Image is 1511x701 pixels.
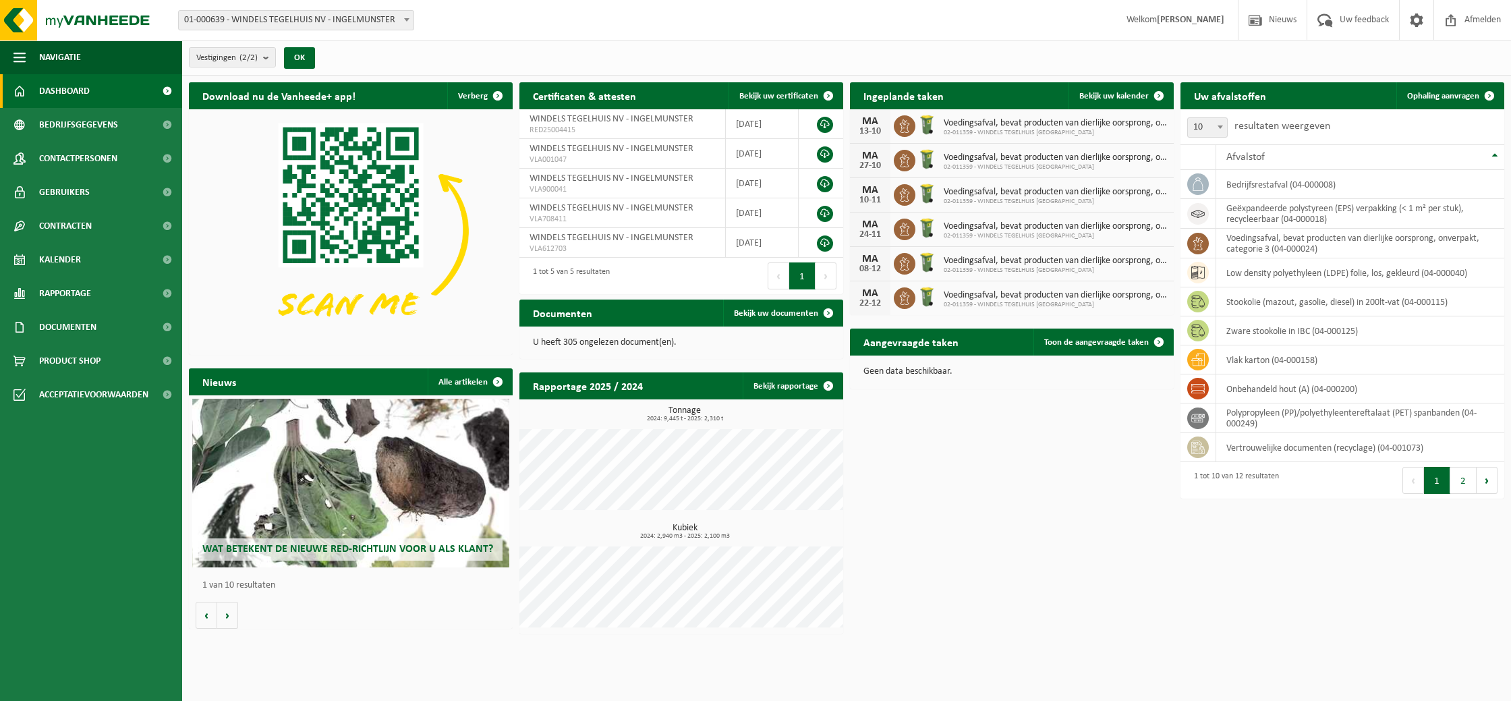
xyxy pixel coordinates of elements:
[915,217,938,240] img: WB-0140-HPE-GN-50
[1044,338,1149,347] span: Toon de aangevraagde taken
[519,82,650,109] h2: Certificaten & attesten
[1226,152,1265,163] span: Afvalstof
[39,175,90,209] span: Gebruikers
[428,368,511,395] a: Alle artikelen
[526,406,843,422] h3: Tonnage
[915,285,938,308] img: WB-0140-HPE-GN-50
[944,290,1167,301] span: Voedingsafval, bevat producten van dierlijke oorsprong, onverpakt, categorie 3
[863,367,1160,376] p: Geen data beschikbaar.
[202,544,493,555] span: Wat betekent de nieuwe RED-richtlijn voor u als klant?
[39,40,81,74] span: Navigatie
[944,232,1167,240] span: 02-011359 - WINDELS TEGELHUIS [GEOGRAPHIC_DATA]
[530,125,715,136] span: RED25004415
[944,118,1167,129] span: Voedingsafval, bevat producten van dierlijke oorsprong, onverpakt, categorie 3
[1157,15,1224,25] strong: [PERSON_NAME]
[1477,467,1498,494] button: Next
[743,372,842,399] a: Bekijk rapportage
[944,198,1167,206] span: 02-011359 - WINDELS TEGELHUIS [GEOGRAPHIC_DATA]
[857,230,884,240] div: 24-11
[1234,121,1330,132] label: resultaten weergeven
[734,309,818,318] span: Bekijk uw documenten
[196,48,258,68] span: Vestigingen
[530,233,693,243] span: WINDELS TEGELHUIS NV - INGELMUNSTER
[196,602,217,629] button: Vorige
[1216,170,1504,199] td: bedrijfsrestafval (04-000008)
[1068,82,1172,109] a: Bekijk uw kalender
[519,300,606,326] h2: Documenten
[857,254,884,264] div: MA
[217,602,238,629] button: Volgende
[189,109,513,352] img: Download de VHEPlus App
[944,301,1167,309] span: 02-011359 - WINDELS TEGELHUIS [GEOGRAPHIC_DATA]
[39,142,117,175] span: Contactpersonen
[857,288,884,299] div: MA
[1402,467,1424,494] button: Previous
[447,82,511,109] button: Verberg
[1396,82,1503,109] a: Ophaling aanvragen
[533,338,830,347] p: U heeft 305 ongelezen document(en).
[768,262,789,289] button: Previous
[1424,467,1450,494] button: 1
[1450,467,1477,494] button: 2
[39,108,118,142] span: Bedrijfsgegevens
[530,203,693,213] span: WINDELS TEGELHUIS NV - INGELMUNSTER
[179,11,414,30] span: 01-000639 - WINDELS TEGELHUIS NV - INGELMUNSTER
[857,161,884,171] div: 27-10
[915,148,938,171] img: WB-0140-HPE-GN-50
[915,251,938,274] img: WB-0140-HPE-GN-50
[1187,117,1228,138] span: 10
[944,256,1167,267] span: Voedingsafval, bevat producten van dierlijke oorsprong, onverpakt, categorie 3
[239,53,258,62] count: (2/2)
[816,262,836,289] button: Next
[39,209,92,243] span: Contracten
[857,264,884,274] div: 08-12
[723,300,842,327] a: Bekijk uw documenten
[789,262,816,289] button: 1
[1216,199,1504,229] td: geëxpandeerde polystyreen (EPS) verpakking (< 1 m² per stuk), recycleerbaar (04-000018)
[1033,329,1172,356] a: Toon de aangevraagde taken
[530,155,715,165] span: VLA001047
[1216,258,1504,287] td: low density polyethyleen (LDPE) folie, los, gekleurd (04-000040)
[189,47,276,67] button: Vestigingen(2/2)
[944,129,1167,137] span: 02-011359 - WINDELS TEGELHUIS [GEOGRAPHIC_DATA]
[1216,316,1504,345] td: zware stookolie in IBC (04-000125)
[189,368,250,395] h2: Nieuws
[39,310,96,344] span: Documenten
[850,329,972,355] h2: Aangevraagde taken
[1079,92,1149,101] span: Bekijk uw kalender
[39,344,101,378] span: Product Shop
[530,184,715,195] span: VLA900041
[726,228,799,258] td: [DATE]
[944,267,1167,275] span: 02-011359 - WINDELS TEGELHUIS [GEOGRAPHIC_DATA]
[1180,82,1280,109] h2: Uw afvalstoffen
[530,244,715,254] span: VLA612703
[202,581,506,590] p: 1 van 10 resultaten
[944,152,1167,163] span: Voedingsafval, bevat producten van dierlijke oorsprong, onverpakt, categorie 3
[857,219,884,230] div: MA
[850,82,957,109] h2: Ingeplande taken
[458,92,488,101] span: Verberg
[526,261,610,291] div: 1 tot 5 van 5 resultaten
[519,372,656,399] h2: Rapportage 2025 / 2024
[1216,345,1504,374] td: vlak karton (04-000158)
[1216,374,1504,403] td: onbehandeld hout (A) (04-000200)
[726,198,799,228] td: [DATE]
[526,524,843,540] h3: Kubiek
[39,378,148,412] span: Acceptatievoorwaarden
[944,187,1167,198] span: Voedingsafval, bevat producten van dierlijke oorsprong, onverpakt, categorie 3
[726,109,799,139] td: [DATE]
[530,173,693,184] span: WINDELS TEGELHUIS NV - INGELMUNSTER
[739,92,818,101] span: Bekijk uw certificaten
[944,221,1167,232] span: Voedingsafval, bevat producten van dierlijke oorsprong, onverpakt, categorie 3
[530,214,715,225] span: VLA708411
[726,169,799,198] td: [DATE]
[189,82,369,109] h2: Download nu de Vanheede+ app!
[1407,92,1479,101] span: Ophaling aanvragen
[915,182,938,205] img: WB-0140-HPE-GN-50
[944,163,1167,171] span: 02-011359 - WINDELS TEGELHUIS [GEOGRAPHIC_DATA]
[530,144,693,154] span: WINDELS TEGELHUIS NV - INGELMUNSTER
[1187,466,1279,495] div: 1 tot 10 van 12 resultaten
[178,10,414,30] span: 01-000639 - WINDELS TEGELHUIS NV - INGELMUNSTER
[530,114,693,124] span: WINDELS TEGELHUIS NV - INGELMUNSTER
[39,243,81,277] span: Kalender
